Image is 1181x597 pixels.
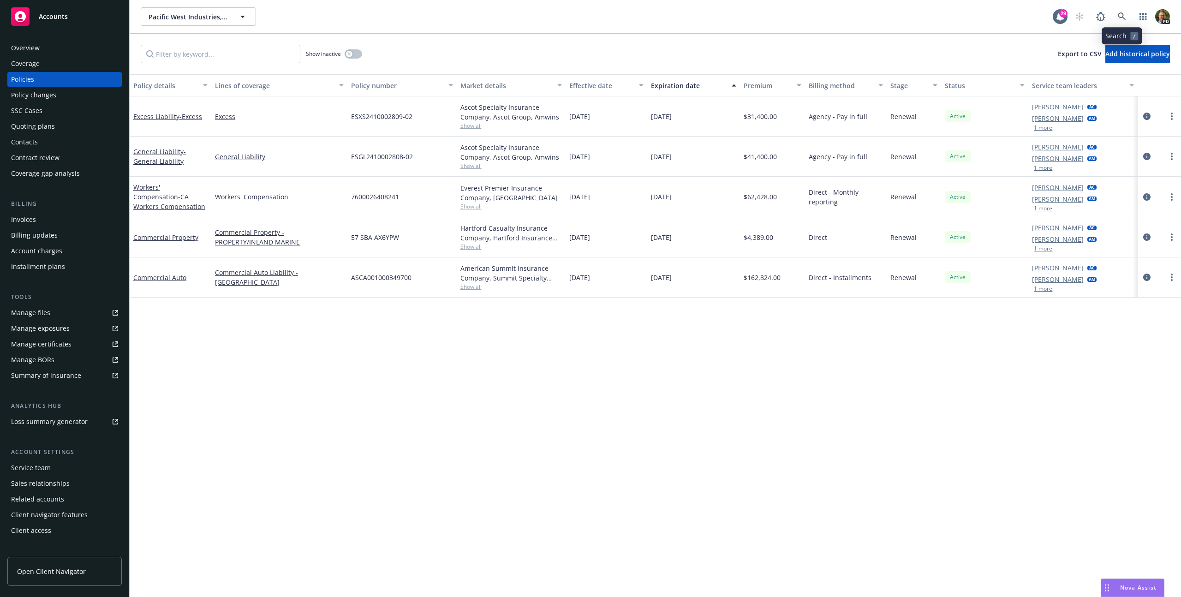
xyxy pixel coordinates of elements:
span: Direct - Monthly reporting [809,187,883,207]
div: American Summit Insurance Company, Summit Specialty Insurance Company, Gorst and Compass [460,263,562,283]
div: Stage [890,81,927,90]
div: Manage BORs [11,352,54,367]
div: Coverage gap analysis [11,166,80,181]
a: Summary of insurance [7,368,122,383]
div: Expiration date [651,81,726,90]
a: Policies [7,72,122,87]
span: [DATE] [569,233,590,242]
a: Quoting plans [7,119,122,134]
div: Manage exposures [11,321,70,336]
a: [PERSON_NAME] [1032,183,1084,192]
a: Excess [215,112,344,121]
div: Invoices [11,212,36,227]
a: Coverage [7,56,122,71]
button: Service team leaders [1028,74,1137,96]
button: Premium [740,74,805,96]
button: Expiration date [647,74,740,96]
div: Summary of insurance [11,368,81,383]
a: more [1166,191,1177,203]
a: Contract review [7,150,122,165]
span: Show all [460,283,562,291]
a: [PERSON_NAME] [1032,102,1084,112]
input: Filter by keyword... [141,45,300,63]
img: photo [1155,9,1170,24]
div: Manage files [11,305,50,320]
button: Status [941,74,1028,96]
a: Start snowing [1070,7,1089,26]
a: General Liability [215,152,344,161]
a: circleInformation [1141,191,1152,203]
a: Account charges [7,244,122,258]
div: Policies [11,72,34,87]
div: SSC Cases [11,103,42,118]
a: Policy changes [7,88,122,102]
a: Client navigator features [7,507,122,522]
div: Sales relationships [11,476,70,491]
span: - Excess [179,112,202,121]
span: Nova Assist [1120,584,1157,591]
span: [DATE] [651,152,672,161]
button: 1 more [1034,286,1052,292]
a: more [1166,151,1177,162]
a: more [1166,111,1177,122]
span: Show all [460,243,562,251]
a: Contacts [7,135,122,149]
span: Show all [460,162,562,170]
a: circleInformation [1141,232,1152,243]
a: Client access [7,523,122,538]
div: Loss summary generator [11,414,88,429]
div: 29 [1059,9,1068,18]
a: Switch app [1134,7,1152,26]
span: Show inactive [306,50,341,58]
span: Show all [460,203,562,210]
a: Report a Bug [1092,7,1110,26]
span: ESGL2410002808-02 [351,152,413,161]
span: Active [948,273,967,281]
a: circleInformation [1141,151,1152,162]
div: Related accounts [11,492,64,507]
div: Installment plans [11,259,65,274]
button: 1 more [1034,206,1052,211]
a: [PERSON_NAME] [1032,154,1084,163]
a: Invoices [7,212,122,227]
div: Service team leaders [1032,81,1123,90]
span: 57 SBA AX6YPW [351,233,399,242]
span: Active [948,193,967,201]
button: 1 more [1034,246,1052,251]
a: [PERSON_NAME] [1032,194,1084,204]
span: Agency - Pay in full [809,112,867,121]
a: Overview [7,41,122,55]
a: Service team [7,460,122,475]
div: Contract review [11,150,60,165]
div: Client navigator features [11,507,88,522]
button: Market details [457,74,566,96]
a: more [1166,272,1177,283]
span: [DATE] [651,233,672,242]
div: Account charges [11,244,62,258]
span: Renewal [890,233,917,242]
div: Billing updates [11,228,58,243]
span: Active [948,233,967,241]
div: Client access [11,523,51,538]
a: Workers' Compensation [133,183,205,211]
span: [DATE] [569,152,590,161]
a: Accounts [7,4,122,30]
div: Ascot Specialty Insurance Company, Ascot Group, Amwins [460,143,562,162]
a: Manage exposures [7,321,122,336]
span: $4,389.00 [744,233,773,242]
span: ESXS2410002809-02 [351,112,412,121]
a: Workers' Compensation [215,192,344,202]
div: Manage certificates [11,337,72,352]
a: Excess Liability [133,112,202,121]
a: Coverage gap analysis [7,166,122,181]
a: Installment plans [7,259,122,274]
div: Analytics hub [7,401,122,411]
button: Export to CSV [1058,45,1102,63]
div: Billing [7,199,122,209]
div: Service team [11,460,51,475]
span: $62,428.00 [744,192,777,202]
span: [DATE] [651,192,672,202]
span: Export to CSV [1058,49,1102,58]
div: Everest Premier Insurance Company, [GEOGRAPHIC_DATA] [460,183,562,203]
